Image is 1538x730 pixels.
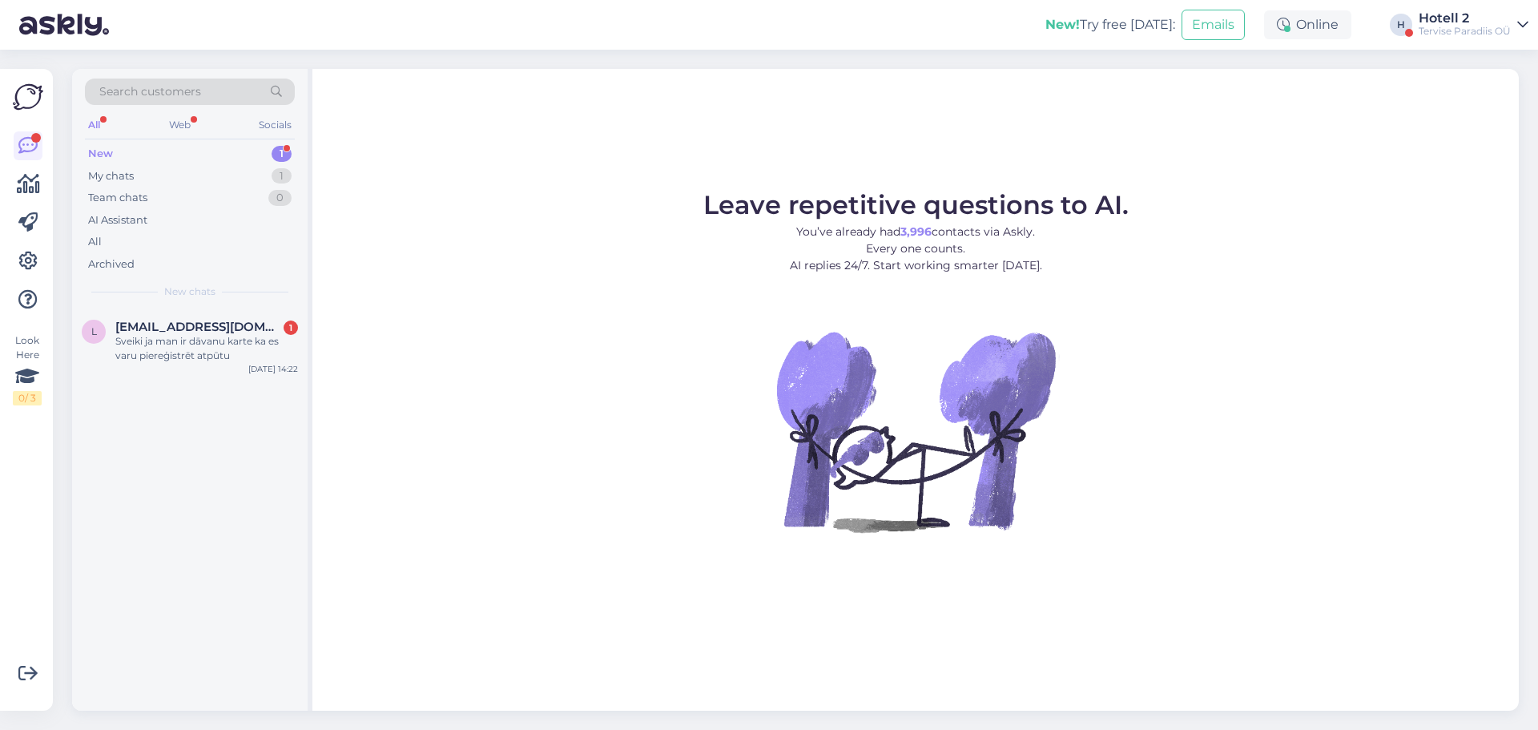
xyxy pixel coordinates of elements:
div: All [85,115,103,135]
div: Sveiki ja man ir dāvanu karte ka es varu piereģistrēt atpūtu [115,334,298,363]
div: 1 [272,168,292,184]
span: New chats [164,284,215,299]
div: Socials [256,115,295,135]
span: Leave repetitive questions to AI. [703,189,1129,220]
div: Archived [88,256,135,272]
div: 0 [268,190,292,206]
a: Hotell 2Tervise Paradiis OÜ [1419,12,1528,38]
div: All [88,234,102,250]
div: My chats [88,168,134,184]
div: Web [166,115,194,135]
span: laumaancane@inbox.lv [115,320,282,334]
p: You’ve already had contacts via Askly. Every one counts. AI replies 24/7. Start working smarter [... [703,224,1129,274]
div: New [88,146,113,162]
button: Emails [1182,10,1245,40]
b: New! [1045,17,1080,32]
div: 1 [284,321,298,335]
div: Hotell 2 [1419,12,1511,25]
div: AI Assistant [88,212,147,228]
span: Search customers [99,83,201,100]
div: 0 / 3 [13,391,42,405]
div: Team chats [88,190,147,206]
img: No Chat active [771,287,1060,575]
div: 1 [272,146,292,162]
b: 3,996 [900,224,932,239]
div: Look Here [13,333,42,405]
div: H [1390,14,1412,36]
span: l [91,325,97,337]
img: Askly Logo [13,82,43,112]
div: [DATE] 14:22 [248,363,298,375]
div: Online [1264,10,1351,39]
div: Tervise Paradiis OÜ [1419,25,1511,38]
div: Try free [DATE]: [1045,15,1175,34]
